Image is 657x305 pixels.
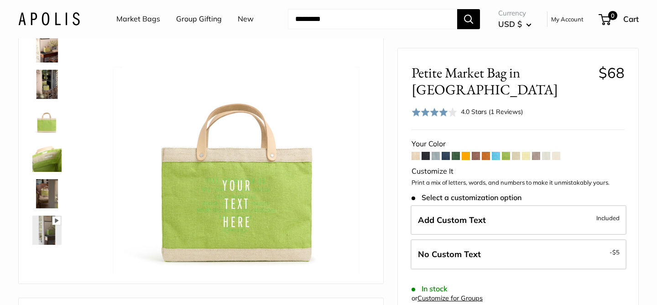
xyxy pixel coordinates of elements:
[32,143,62,172] img: Petite Market Bag in Chartreuse
[412,165,625,178] div: Customize It
[411,239,626,269] label: Leave Blank
[600,12,639,26] a: 0 Cart
[116,12,160,26] a: Market Bags
[411,205,626,235] label: Add Custom Text
[31,104,63,137] a: Petite Market Bag in Chartreuse
[31,214,63,247] a: Petite Market Bag in Chartreuse
[418,249,481,259] span: No Custom Text
[412,137,625,151] div: Your Color
[32,106,62,135] img: Petite Market Bag in Chartreuse
[412,292,483,305] div: or
[498,7,532,20] span: Currency
[418,215,486,225] span: Add Custom Text
[31,68,63,101] a: Petite Market Bag in Chartreuse
[31,141,63,174] a: Petite Market Bag in Chartreuse
[412,193,521,202] span: Select a customization option
[31,31,63,64] a: Petite Market Bag in Chartreuse
[31,177,63,210] a: Petite Market Bag in Chartreuse
[412,284,448,293] span: In stock
[610,247,620,258] span: -
[551,14,584,25] a: My Account
[288,9,457,29] input: Search...
[412,64,592,98] span: Petite Market Bag in [GEOGRAPHIC_DATA]
[457,9,480,29] button: Search
[498,19,522,29] span: USD $
[461,107,523,117] div: 4.0 Stars (1 Reviews)
[623,14,639,24] span: Cart
[32,33,62,62] img: Petite Market Bag in Chartreuse
[412,105,523,119] div: 4.0 Stars (1 Reviews)
[412,178,625,187] p: Print a mix of letters, words, and numbers to make it unmistakably yours.
[608,11,617,20] span: 0
[32,70,62,99] img: Petite Market Bag in Chartreuse
[32,216,62,245] img: Petite Market Bag in Chartreuse
[18,12,80,26] img: Apolis
[498,17,532,31] button: USD $
[238,12,254,26] a: New
[599,64,625,82] span: $68
[612,248,620,256] span: $5
[176,12,222,26] a: Group Gifting
[32,179,62,208] img: Petite Market Bag in Chartreuse
[417,294,483,302] a: Customize for Groups
[596,212,620,223] span: Included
